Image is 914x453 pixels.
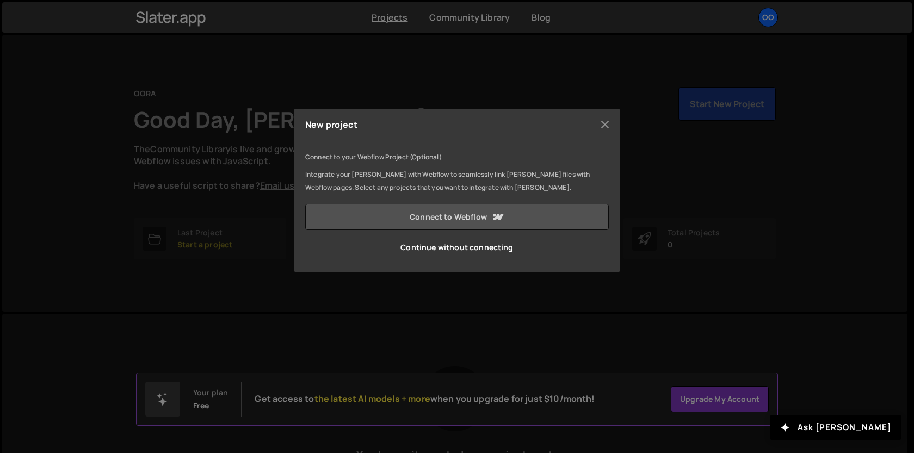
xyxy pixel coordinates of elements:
[305,204,609,230] a: Connect to Webflow
[305,120,357,129] h5: New project
[305,151,609,164] p: Connect to your Webflow Project (Optional)
[770,415,901,440] button: Ask [PERSON_NAME]
[305,234,609,260] a: Continue without connecting
[305,168,609,194] p: Integrate your [PERSON_NAME] with Webflow to seamlessly link [PERSON_NAME] files with Webflow pag...
[597,116,613,133] button: Close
